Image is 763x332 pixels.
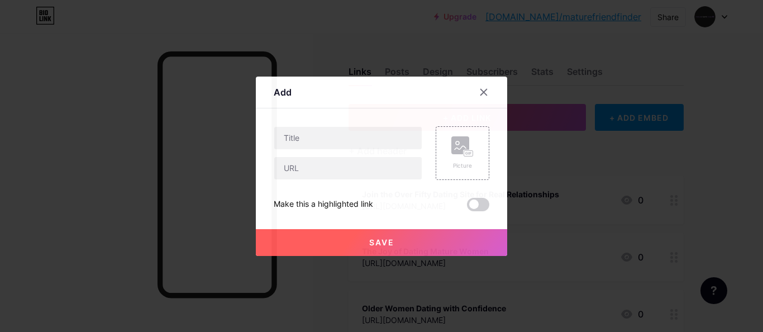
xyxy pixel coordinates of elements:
input: Title [274,127,422,149]
button: Save [256,229,507,256]
div: Picture [451,162,474,170]
div: Add [274,86,292,99]
div: Make this a highlighted link [274,198,373,211]
input: URL [274,157,422,179]
span: Save [369,238,394,247]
